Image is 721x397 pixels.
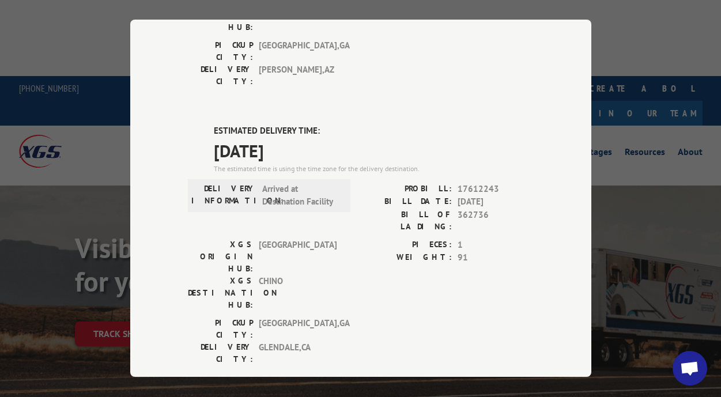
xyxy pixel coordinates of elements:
[361,196,452,209] label: BILL DATE:
[259,341,337,365] span: GLENDALE , CA
[188,341,253,365] label: DELIVERY CITY:
[214,125,534,138] label: ESTIMATED DELIVERY TIME:
[188,239,253,275] label: XGS ORIGIN HUB:
[361,239,452,252] label: PIECES:
[188,317,253,341] label: PICKUP CITY:
[259,239,337,275] span: [GEOGRAPHIC_DATA]
[214,164,534,174] div: The estimated time is using the time zone for the delivery destination.
[262,183,340,209] span: Arrived at Destination Facility
[458,196,534,209] span: [DATE]
[361,209,452,233] label: BILL OF LADING:
[673,351,707,385] div: Open chat
[458,252,534,265] span: 91
[458,239,534,252] span: 1
[188,275,253,311] label: XGS DESTINATION HUB:
[458,183,534,196] span: 17612243
[458,209,534,233] span: 362736
[188,40,253,64] label: PICKUP CITY:
[259,275,337,311] span: CHINO
[259,317,337,341] span: [GEOGRAPHIC_DATA] , GA
[191,183,256,209] label: DELIVERY INFORMATION:
[259,64,337,88] span: [PERSON_NAME] , AZ
[361,183,452,196] label: PROBILL:
[214,138,534,164] span: [DATE]
[361,252,452,265] label: WEIGHT:
[188,64,253,88] label: DELIVERY CITY:
[259,40,337,64] span: [GEOGRAPHIC_DATA] , GA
